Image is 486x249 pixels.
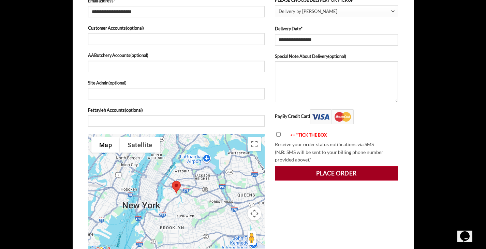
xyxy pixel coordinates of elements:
[91,137,120,153] button: Show street map
[310,109,354,124] img: Pay By Credit Card
[108,80,127,85] span: (optional)
[88,107,265,113] label: Fettayleh Accounts
[126,25,144,31] span: (optional)
[275,25,398,32] label: Delivery Date
[248,231,256,245] button: Drag Pegman onto the map to open Street View
[88,79,265,86] label: Site Admin
[275,166,398,181] button: Place order
[248,207,261,220] button: Map camera controls
[88,25,265,31] label: Customer Accounts
[328,53,346,59] span: (optional)
[279,6,391,17] span: Delivery by Abu Ahmad Butchery
[248,137,261,151] button: Toggle fullscreen view
[125,107,143,113] span: (optional)
[284,133,290,138] img: arrow-blink.gif
[130,52,148,58] span: (optional)
[275,141,398,164] p: Receive your order status notifications via SMS (N.B: SMS will be sent to your billing phone numb...
[275,113,354,119] label: Pay By Credit Card
[290,132,327,138] font: <-- * TICK THE BOX
[88,52,265,59] label: AAButchery Accounts
[457,222,479,242] iframe: chat widget
[276,132,281,137] input: <-- * TICK THE BOX
[275,5,398,17] span: Delivery by Abu Ahmad Butchery
[120,137,160,153] button: Show satellite imagery
[275,53,398,60] label: Special Note About Delivery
